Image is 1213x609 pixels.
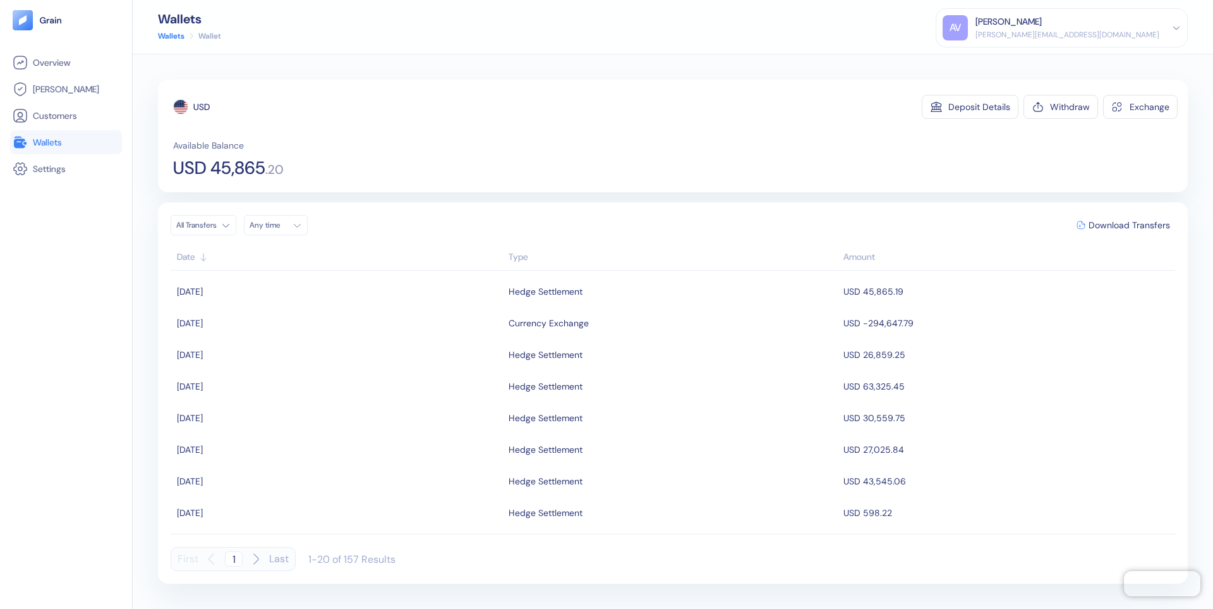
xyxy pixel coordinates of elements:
td: USD 26,859.25 [840,339,1175,371]
iframe: Chatra live chat [1124,571,1200,596]
div: USD [193,101,210,113]
a: Wallets [158,30,184,42]
button: Exchange [1103,95,1178,119]
td: USD 27,025.84 [840,434,1175,465]
a: [PERSON_NAME] [13,82,119,97]
span: . 20 [265,163,284,176]
img: logo-tablet-V2.svg [13,10,33,30]
td: USD 30,559.75 [840,402,1175,434]
div: Exchange [1130,102,1169,111]
div: [PERSON_NAME][EMAIL_ADDRESS][DOMAIN_NAME] [975,29,1159,40]
button: Download Transfers [1071,216,1175,235]
a: Settings [13,161,119,176]
div: [PERSON_NAME] [975,15,1042,28]
td: USD 45,865.19 [840,276,1175,307]
button: First [178,547,198,571]
button: Withdraw [1023,95,1098,119]
div: Sort ascending [177,250,502,264]
div: AV [943,15,968,40]
td: USD 43,545.06 [840,465,1175,497]
td: [DATE] [171,497,505,529]
td: [DATE] [171,465,505,497]
td: USD 598.22 [840,497,1175,529]
div: Withdraw [1050,102,1090,111]
div: Hedge Settlement [509,439,582,460]
button: Last [269,547,289,571]
div: Hedge Settlement [509,502,582,524]
div: Hedge Settlement [509,344,582,366]
div: Hedge Settlement [509,281,582,302]
div: Wallets [158,13,221,25]
span: Customers [33,109,77,122]
span: [PERSON_NAME] [33,83,99,95]
a: Wallets [13,135,119,150]
div: Currency Exchange [509,312,589,334]
span: Wallets [33,136,62,149]
button: Any time [244,215,308,235]
span: Available Balance [173,139,244,152]
div: Deposit Details [948,102,1010,111]
span: USD 45,865 [173,159,265,177]
span: Settings [33,163,66,175]
span: Overview [33,56,70,69]
div: Hedge Settlement [509,376,582,397]
a: Overview [13,55,119,70]
div: 1-20 of 157 Results [308,553,395,566]
td: USD 63,325.45 [840,371,1175,402]
td: [DATE] [171,276,505,307]
td: [DATE] [171,371,505,402]
td: [DATE] [171,402,505,434]
button: Deposit Details [922,95,1018,119]
td: USD -294,647.79 [840,307,1175,339]
td: [DATE] [171,307,505,339]
div: Sort descending [843,250,1169,264]
div: Hedge Settlement [509,471,582,492]
div: Hedge Settlement [509,407,582,429]
div: Sort ascending [509,250,837,264]
span: Download Transfers [1089,221,1170,230]
td: [DATE] [171,339,505,371]
a: Customers [13,108,119,123]
td: [DATE] [171,434,505,465]
img: logo [39,16,63,25]
div: Any time [250,220,287,230]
